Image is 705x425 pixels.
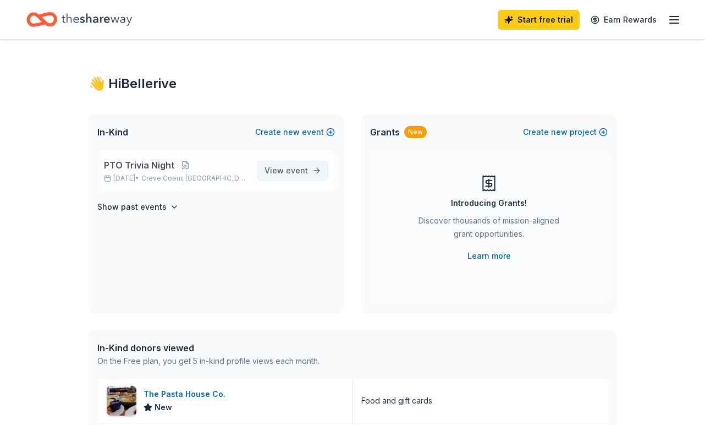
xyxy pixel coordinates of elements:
[370,126,400,139] span: Grants
[451,197,527,210] div: Introducing Grants!
[551,126,568,139] span: new
[97,355,320,368] div: On the Free plan, you get 5 in-kind profile views each month.
[257,161,328,181] a: View event
[89,75,616,92] div: 👋 Hi Bellerive
[104,159,174,172] span: PTO Trivia Night
[265,164,308,177] span: View
[97,200,167,214] h4: Show past events
[97,126,128,139] span: In-Kind
[286,166,308,175] span: event
[414,214,564,245] div: Discover thousands of mission-aligned grant opportunities.
[255,126,335,139] button: Createnewevent
[467,249,511,263] a: Learn more
[404,126,427,138] div: New
[97,341,320,355] div: In-Kind donors viewed
[283,126,300,139] span: new
[523,126,608,139] button: Createnewproject
[144,388,230,401] div: The Pasta House Co.
[97,200,179,214] button: Show past events
[104,174,249,183] p: [DATE] •
[141,174,249,183] span: Creve Coeur, [GEOGRAPHIC_DATA]
[584,10,663,30] a: Earn Rewards
[107,386,136,416] img: Image for The Pasta House Co.
[361,394,432,407] div: Food and gift cards
[155,401,172,414] span: New
[498,10,580,30] a: Start free trial
[26,7,132,32] a: Home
